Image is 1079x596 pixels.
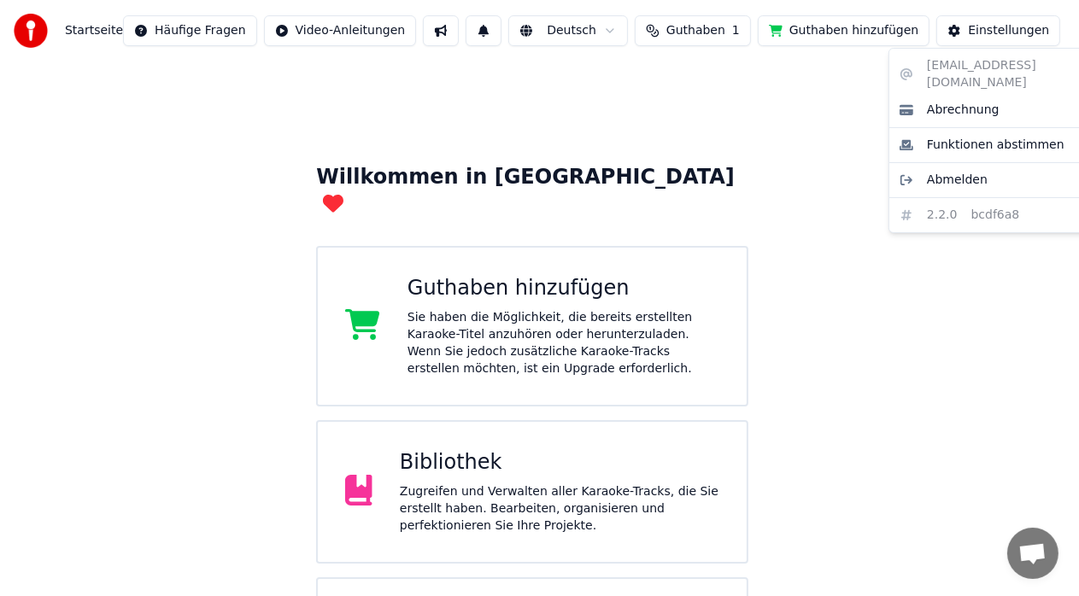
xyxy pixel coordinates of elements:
button: Häufige Fragen [123,15,257,46]
nav: breadcrumb [65,22,123,39]
div: Willkommen in [GEOGRAPHIC_DATA] [316,164,748,219]
button: Video-Anleitungen [264,15,417,46]
span: Guthaben [666,22,725,39]
div: Zugreifen und Verwalten aller Karaoke-Tracks, die Sie erstellt haben. Bearbeiten, organisieren un... [400,483,719,535]
span: Funktionen abstimmen [927,137,1064,154]
div: Chat öffnen [1007,528,1058,579]
span: 1 [732,22,740,39]
div: Guthaben hinzufügen [408,275,719,302]
div: Sie haben die Möglichkeit, die bereits erstellten Karaoke-Titel anzuhören oder herunterzuladen. W... [408,309,719,377]
button: Guthaben hinzufügen [758,15,930,46]
div: Einstellungen [968,22,1049,39]
span: Abmelden [927,172,988,189]
span: Abrechnung [927,102,1000,119]
div: Bibliothek [400,449,719,476]
span: Startseite [65,22,123,39]
img: youka [14,14,48,48]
